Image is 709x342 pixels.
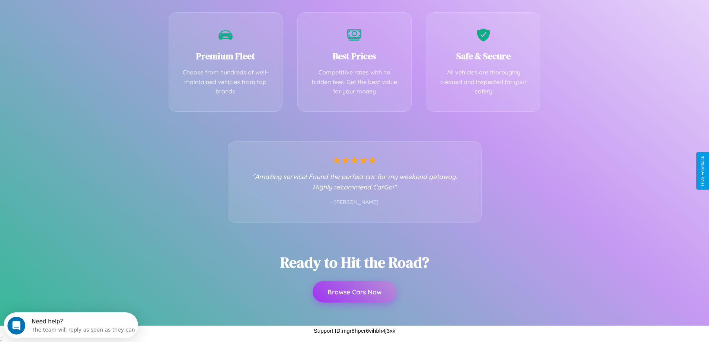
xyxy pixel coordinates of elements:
[438,50,529,62] h3: Safe & Secure
[7,317,25,335] iframe: Intercom live chat
[309,68,400,96] p: Competitive rates with no hidden fees. Get the best value for your money
[180,68,271,96] p: Choose from hundreds of well-maintained vehicles from top brands
[313,281,396,303] button: Browse Cars Now
[309,50,400,62] h3: Best Prices
[438,68,529,96] p: All vehicles are thoroughly cleaned and inspected for your safety
[28,12,131,20] div: The team will reply as soon as they can
[4,312,138,338] iframe: Intercom live chat discovery launcher
[243,171,466,192] p: "Amazing service! Found the perfect car for my weekend getaway. Highly recommend CarGo!"
[243,198,466,207] p: - [PERSON_NAME]
[28,6,131,12] div: Need help?
[180,50,271,62] h3: Premium Fleet
[700,156,705,186] div: Give Feedback
[314,326,395,336] p: Support ID: mgr8hper6vihbh4j3xk
[280,252,429,272] h2: Ready to Hit the Road?
[3,3,138,23] div: Open Intercom Messenger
